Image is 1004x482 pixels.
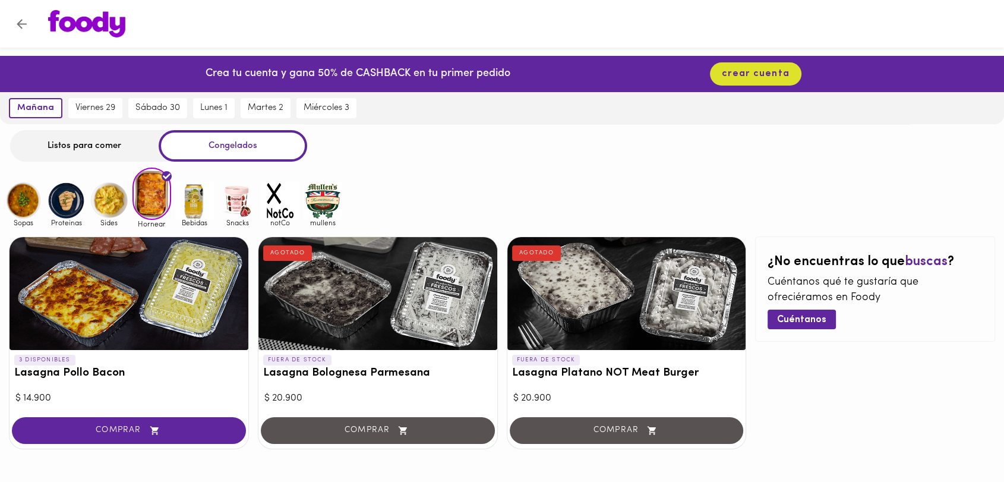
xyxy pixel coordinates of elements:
div: $ 14.900 [15,392,242,405]
span: martes 2 [248,103,283,114]
p: 3 DISPONIBLES [14,355,75,366]
p: FUERA DE STOCK [263,355,331,366]
span: Bebidas [175,219,214,226]
span: Cuéntanos [777,314,826,326]
button: miércoles 3 [296,98,356,118]
p: Cuéntanos qué te gustaría que ofreciéramos en Foody [768,275,983,305]
button: sábado 30 [128,98,187,118]
button: crear cuenta [710,62,801,86]
p: Crea tu cuenta y gana 50% de CASHBACK en tu primer pedido [206,67,510,82]
h3: Lasagna Platano NOT Meat Burger [512,367,741,380]
h3: Lasagna Pollo Bacon [14,367,244,380]
div: $ 20.900 [513,392,740,405]
div: Lasagna Bolognesa Parmesana [258,237,497,350]
img: Bebidas [175,181,214,220]
img: notCo [261,181,299,220]
span: sábado 30 [135,103,180,114]
span: viernes 29 [75,103,115,114]
img: Hornear [132,168,171,220]
button: viernes 29 [68,98,122,118]
span: miércoles 3 [304,103,349,114]
span: Hornear [132,220,171,228]
div: Lasagna Platano NOT Meat Burger [507,237,746,350]
span: Sides [90,219,128,226]
img: Proteinas [47,181,86,220]
div: $ 20.900 [264,392,491,405]
div: Lasagna Pollo Bacon [10,237,248,350]
img: Sopas [4,181,43,220]
span: Proteinas [47,219,86,226]
img: logo.png [48,10,125,37]
span: buscas [905,255,948,269]
button: Volver [7,10,36,39]
div: Listos para comer [10,130,159,162]
iframe: Messagebird Livechat Widget [935,413,992,470]
img: mullens [304,181,342,220]
img: Sides [90,181,128,220]
img: Snacks [218,181,257,220]
span: lunes 1 [200,103,228,114]
button: martes 2 [241,98,291,118]
button: lunes 1 [193,98,235,118]
button: mañana [9,98,62,118]
span: mullens [304,219,342,226]
p: FUERA DE STOCK [512,355,580,366]
div: Congelados [159,130,307,162]
span: Sopas [4,219,43,226]
button: COMPRAR [12,417,246,444]
span: notCo [261,219,299,226]
button: Cuéntanos [768,310,836,329]
span: COMPRAR [27,426,231,436]
span: mañana [17,103,54,114]
div: AGOTADO [512,245,561,261]
div: AGOTADO [263,245,312,261]
span: crear cuenta [722,68,790,80]
h2: ¿No encuentras lo que ? [768,255,983,269]
span: Snacks [218,219,257,226]
h3: Lasagna Bolognesa Parmesana [263,367,492,380]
